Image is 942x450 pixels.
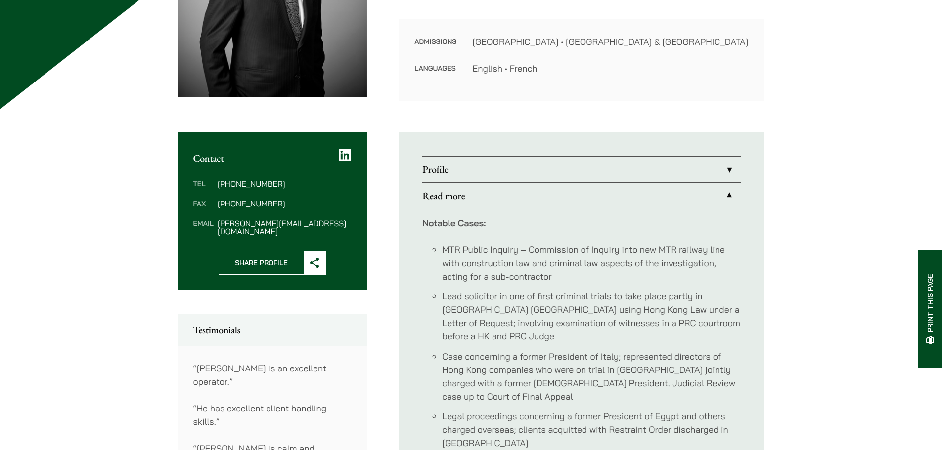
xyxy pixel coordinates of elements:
[442,350,741,403] li: Case concerning a former President of Italy; represented directors of Hong Kong companies who wer...
[218,180,351,188] dd: [PHONE_NUMBER]
[442,289,741,343] li: Lead solicitor in one of first criminal trials to take place partly in [GEOGRAPHIC_DATA] [GEOGRAP...
[193,200,214,219] dt: Fax
[442,243,741,283] li: MTR Public Inquiry – Commission of Inquiry into new MTR railway line with construction law and cr...
[472,62,749,75] dd: English • French
[193,402,352,428] p: “He has excellent client handling skills.”
[422,217,486,229] strong: Notable Cases:
[219,251,304,274] span: Share Profile
[218,219,351,235] dd: [PERSON_NAME][EMAIL_ADDRESS][DOMAIN_NAME]
[218,200,351,207] dd: [PHONE_NUMBER]
[193,219,214,235] dt: Email
[193,152,352,164] h2: Contact
[422,157,741,182] a: Profile
[414,62,456,75] dt: Languages
[414,35,456,62] dt: Admissions
[339,148,351,162] a: LinkedIn
[472,35,749,48] dd: [GEOGRAPHIC_DATA] • [GEOGRAPHIC_DATA] & [GEOGRAPHIC_DATA]
[422,183,741,208] a: Read more
[219,251,326,275] button: Share Profile
[193,180,214,200] dt: Tel
[193,324,352,336] h2: Testimonials
[193,362,352,388] p: “[PERSON_NAME] is an excellent operator.”
[442,409,741,450] li: Legal proceedings concerning a former President of Egypt and others charged overseas; clients acq...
